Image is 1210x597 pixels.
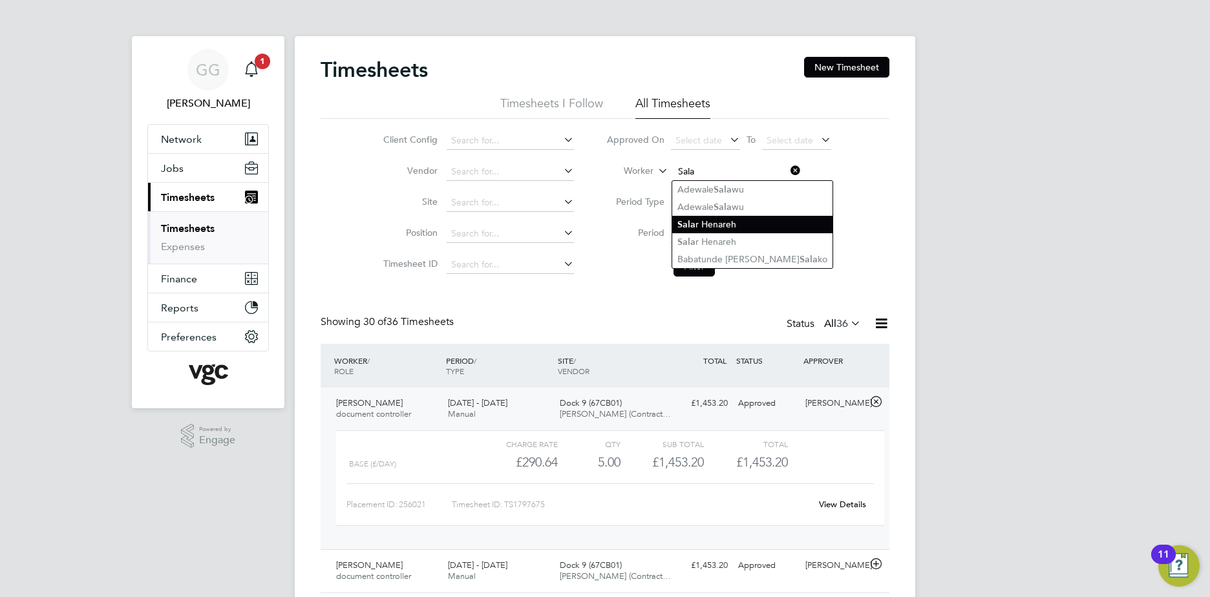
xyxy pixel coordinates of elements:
span: Gauri Gautam [147,96,269,111]
b: Sala [800,254,818,265]
input: Search for... [674,163,801,181]
label: Approved On [606,134,664,145]
label: Site [379,196,438,207]
li: r Henareh [672,233,833,251]
span: ROLE [334,366,354,376]
input: Search for... [447,256,574,274]
div: £1,453.20 [666,393,733,414]
span: To [743,131,759,148]
div: £1,453.20 [621,452,704,473]
span: document controller [336,571,411,581]
a: View Details [819,499,866,510]
div: Approved [733,393,800,414]
label: Position [379,227,438,238]
label: Vendor [379,165,438,176]
div: Placement ID: 256021 [346,494,452,515]
span: [PERSON_NAME] (Contract… [560,571,671,581]
span: Manual [448,408,476,419]
span: [PERSON_NAME] (Contract… [560,408,671,419]
span: £1,453.20 [736,454,788,470]
b: Sala [714,202,732,213]
a: Powered byEngage [181,424,236,448]
button: Finance [148,264,268,293]
nav: Main navigation [132,36,284,408]
span: Timesheets [161,191,215,204]
b: Sala [677,219,695,230]
div: Total [704,436,787,452]
b: Sala [714,184,732,195]
a: 1 [239,49,264,90]
span: / [573,355,576,366]
li: r Henareh [672,216,833,233]
label: Timesheet ID [379,258,438,269]
div: £1,453.20 [666,555,733,576]
div: Approved [733,555,800,576]
img: vgcgroup-logo-retina.png [189,364,228,385]
a: Go to home page [147,364,269,385]
span: 36 [836,317,848,330]
span: Reports [161,302,198,314]
li: Babatunde [PERSON_NAME] ko [672,251,833,268]
div: [PERSON_NAME] [800,555,867,576]
span: Network [161,133,202,145]
span: Select date [767,134,813,146]
span: document controller [336,408,411,419]
div: PERIOD [443,349,555,382]
span: Engage [199,435,235,446]
input: Search for... [447,225,574,243]
span: / [474,355,476,366]
b: Sala [677,236,695,247]
span: Dock 9 (67CB01) [560,560,622,571]
span: [PERSON_NAME] [336,560,403,571]
label: Client Config [379,134,438,145]
div: WORKER [331,349,443,382]
input: Search for... [447,132,574,150]
span: Jobs [161,162,184,174]
span: [DATE] - [DATE] [448,397,507,408]
a: GG[PERSON_NAME] [147,49,269,111]
span: [DATE] - [DATE] [448,560,507,571]
span: / [367,355,370,366]
span: Select date [675,134,722,146]
div: Showing [321,315,456,329]
div: Sub Total [621,436,704,452]
button: Reports [148,293,268,322]
span: TOTAL [703,355,727,366]
span: 1 [255,54,270,69]
span: [PERSON_NAME] [336,397,403,408]
button: New Timesheet [804,57,889,78]
span: Finance [161,273,197,285]
button: Timesheets [148,183,268,211]
button: Jobs [148,154,268,182]
span: Preferences [161,331,217,343]
li: Timesheets I Follow [500,96,603,119]
li: Adewale wu [672,198,833,216]
li: All Timesheets [635,96,710,119]
span: TYPE [446,366,464,376]
div: QTY [558,436,621,452]
div: APPROVER [800,349,867,372]
a: Timesheets [161,222,215,235]
div: 5.00 [558,452,621,473]
span: 30 of [363,315,387,328]
div: SITE [555,349,666,382]
span: Dock 9 (67CB01) [560,397,622,408]
input: Search for... [447,163,574,181]
div: 11 [1158,554,1169,571]
div: STATUS [733,349,800,372]
span: base (£/day) [349,459,396,468]
label: Worker [595,165,653,178]
div: Timesheet ID: TS1797675 [452,494,811,515]
span: 36 Timesheets [363,315,454,328]
h2: Timesheets [321,57,428,83]
div: Charge rate [474,436,558,452]
div: £290.64 [474,452,558,473]
div: Status [787,315,864,333]
span: Powered by [199,424,235,435]
input: Search for... [447,194,574,212]
span: GG [196,61,220,78]
div: [PERSON_NAME] [800,393,867,414]
li: Adewale wu [672,181,833,198]
button: Preferences [148,322,268,351]
div: Timesheets [148,211,268,264]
